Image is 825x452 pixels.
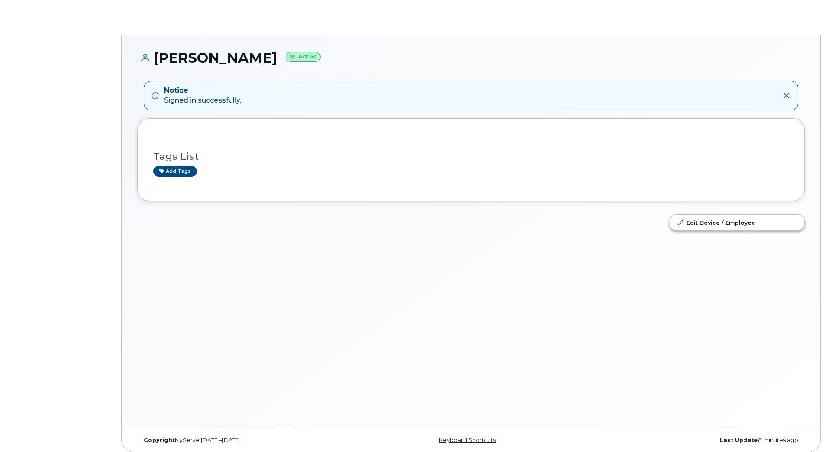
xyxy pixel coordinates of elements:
div: 8 minutes ago [582,437,805,444]
small: Active [286,52,321,62]
strong: Copyright [144,437,175,443]
a: Add tags [153,166,197,177]
div: Signed in successfully. [164,86,241,106]
a: Edit Device / Employee [670,215,804,230]
h1: [PERSON_NAME] [137,50,805,65]
strong: Notice [164,86,241,96]
h3: Tags List [153,151,789,162]
strong: Last Update [720,437,758,443]
div: MyServe [DATE]–[DATE] [137,437,360,444]
a: Keyboard Shortcuts [439,437,496,443]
